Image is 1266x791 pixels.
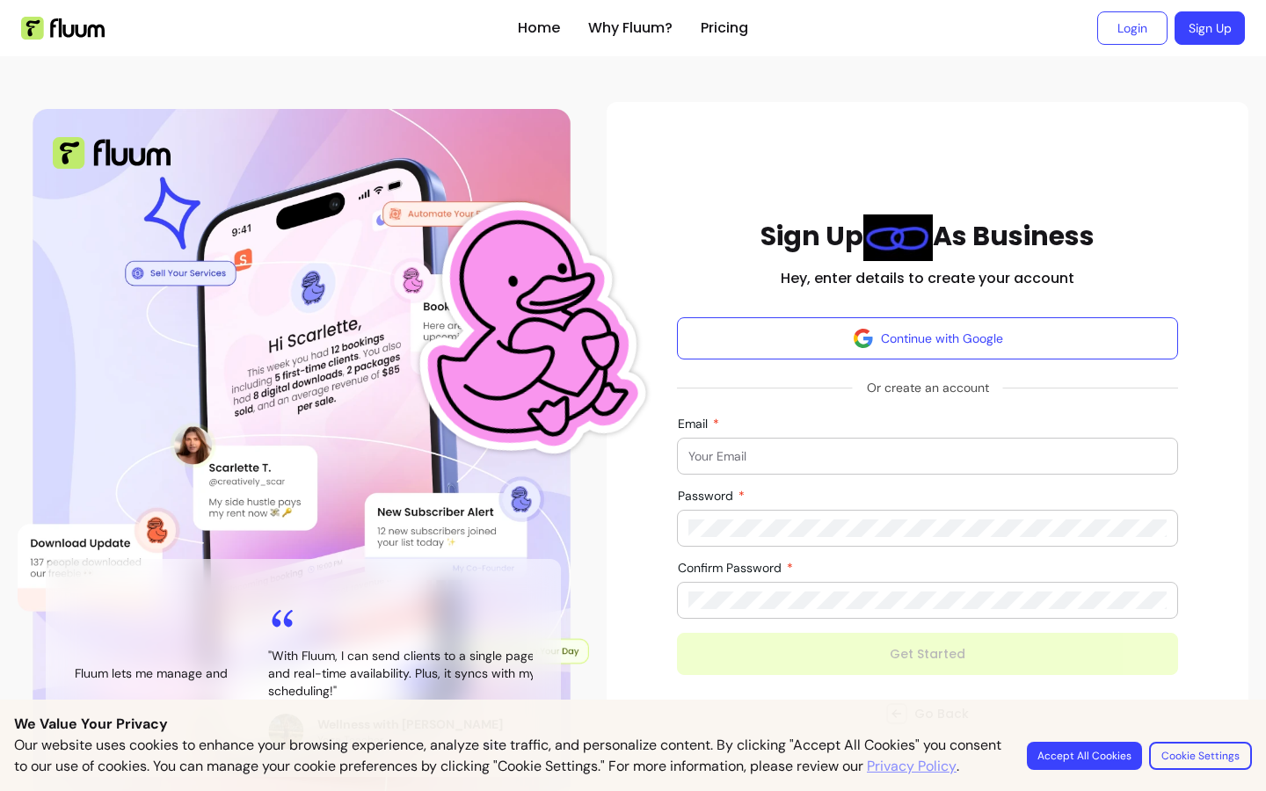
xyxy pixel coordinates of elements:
[678,416,711,432] span: Email
[701,18,748,39] a: Pricing
[1175,11,1245,45] a: Sign Up
[677,317,1178,359] button: Continue with Google
[21,17,105,40] img: Fluum Logo
[53,137,171,169] img: Fluum Logo
[867,756,957,777] a: Privacy Policy
[863,214,933,261] img: link Blue
[853,328,874,349] img: avatar
[14,735,1006,777] p: Our website uses cookies to enhance your browsing experience, analyze site traffic, and personali...
[1149,742,1252,770] button: Cookie Settings
[678,560,785,576] span: Confirm Password
[14,714,1252,735] p: We Value Your Privacy
[268,647,713,700] blockquote: " With Fluum, I can send clients to a single page showcasing all my offerings and real-time avail...
[688,447,1167,465] input: Email
[588,18,673,39] a: Why Fluum?
[760,214,1095,261] h1: Sign Up As Business
[1027,742,1142,770] button: Accept All Cookies
[678,488,737,504] span: Password
[853,372,1003,403] span: Or create an account
[781,268,1074,289] h2: Hey, enter details to create your account
[518,18,560,39] a: Home
[688,591,1167,609] input: Confirm Password
[1097,11,1168,45] a: Login
[379,135,667,525] img: Fluum Duck sticker
[688,519,1167,537] input: Password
